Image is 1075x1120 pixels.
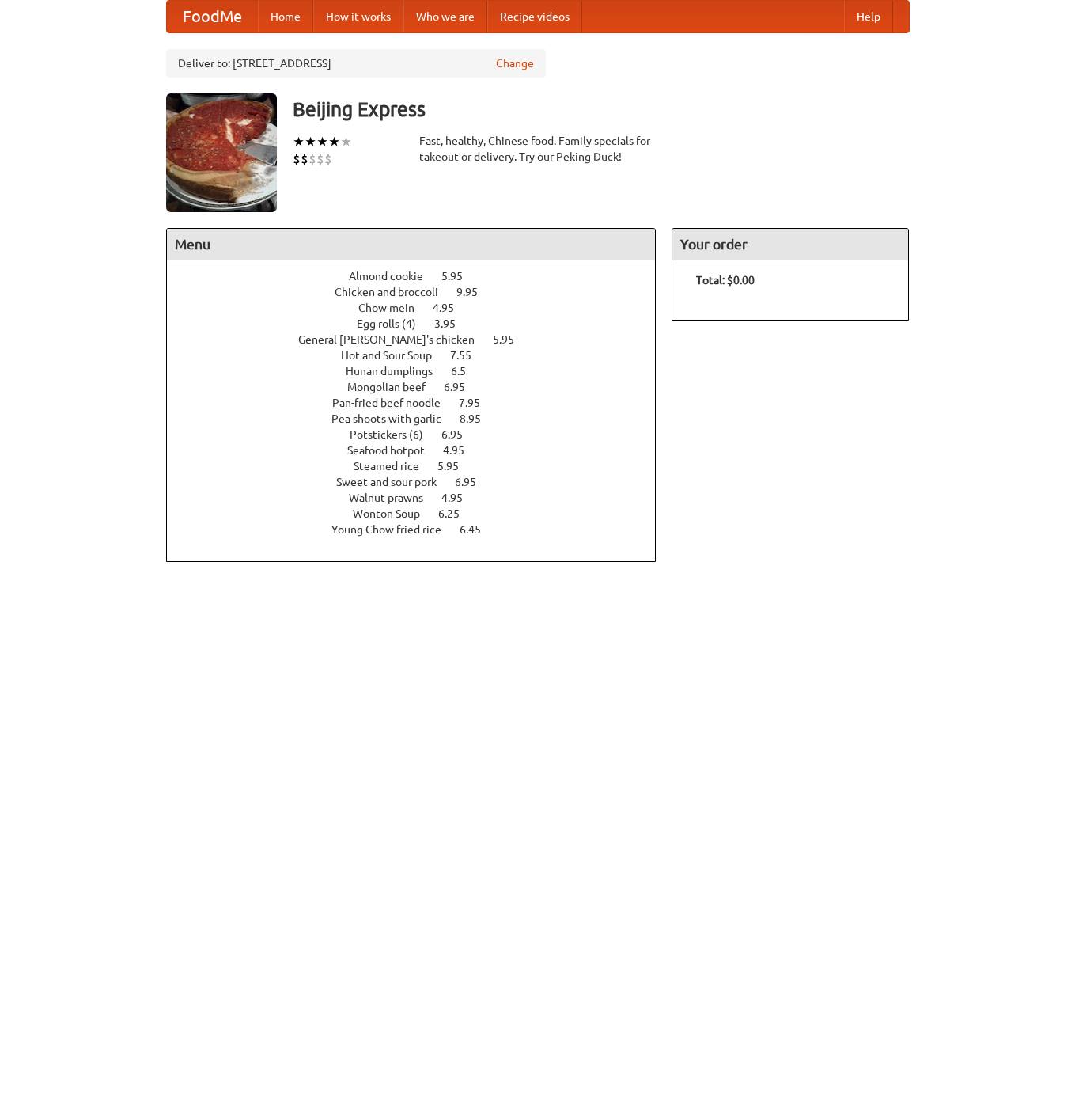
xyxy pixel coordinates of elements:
li: ★ [293,133,305,150]
li: $ [324,150,332,168]
a: Recipe videos [487,1,582,32]
span: Walnut prawns [349,492,439,504]
span: 9.95 [456,286,494,298]
span: 6.45 [460,523,497,536]
a: Home [258,1,313,32]
li: ★ [316,133,328,150]
span: Sweet and sour pork [336,476,452,488]
span: Hot and Sour Soup [341,349,448,362]
a: Steamed rice 5.95 [354,460,488,473]
span: Young Chow fried rice [331,523,457,536]
span: 6.95 [455,476,492,488]
a: Change [496,55,534,71]
a: Egg rolls (4) 3.95 [357,317,485,330]
span: 6.25 [438,507,475,520]
span: Chow mein [358,302,430,314]
li: ★ [305,133,316,150]
a: Walnut prawns 4.95 [349,492,492,504]
li: $ [301,150,308,168]
a: Sweet and sour pork 6.95 [336,476,505,488]
span: 6.95 [444,381,481,393]
span: Chicken and broccoli [335,286,454,298]
li: ★ [328,133,340,150]
span: Seafood hotpot [347,444,441,457]
a: How it works [313,1,403,32]
li: $ [293,150,301,168]
a: Young Chow fried rice 6.45 [331,523,510,536]
a: General [PERSON_NAME]'s chicken 5.95 [298,333,543,346]
a: Pan-fried beef noodle 7.95 [332,397,509,409]
div: Fast, healthy, Chinese food. Family specials for takeout or delivery. Try our Peking Duck! [419,133,657,165]
span: Mongolian beef [347,381,441,393]
span: 5.95 [441,270,479,283]
span: Almond cookie [349,270,439,283]
h4: Your order [672,229,908,260]
span: 5.95 [493,333,530,346]
span: Potstickers (6) [350,428,439,441]
a: Mongolian beef 6.95 [347,381,494,393]
span: Wonton Soup [353,507,436,520]
div: Deliver to: [STREET_ADDRESS] [166,49,546,78]
span: 5.95 [437,460,475,473]
span: 4.95 [441,492,479,504]
a: Potstickers (6) 6.95 [350,428,492,441]
a: FoodMe [167,1,258,32]
a: Chow mein 4.95 [358,302,483,314]
span: 3.95 [434,317,471,330]
span: Hunan dumplings [346,365,449,378]
a: Almond cookie 5.95 [349,270,492,283]
span: 8.95 [460,412,497,425]
span: 4.95 [433,302,470,314]
span: 7.55 [450,349,487,362]
span: Egg rolls (4) [357,317,432,330]
span: 7.95 [459,397,496,409]
a: Who we are [403,1,487,32]
span: Pan-fried beef noodle [332,397,456,409]
a: Wonton Soup 6.25 [353,507,489,520]
span: 6.5 [451,365,482,378]
a: Help [844,1,893,32]
a: Pea shoots with garlic 8.95 [331,412,510,425]
img: angular.jpg [166,93,277,212]
a: Hunan dumplings 6.5 [346,365,495,378]
h3: Beijing Express [293,93,910,125]
a: Seafood hotpot 4.95 [347,444,494,457]
a: Hot and Sour Soup 7.55 [341,349,501,362]
span: 4.95 [443,444,480,457]
span: 6.95 [441,428,479,441]
span: Pea shoots with garlic [331,412,457,425]
li: $ [308,150,316,168]
b: Total: $0.00 [696,274,755,287]
span: Steamed rice [354,460,435,473]
span: General [PERSON_NAME]'s chicken [298,333,490,346]
li: $ [316,150,324,168]
a: Chicken and broccoli 9.95 [335,286,507,298]
h4: Menu [167,229,656,260]
li: ★ [340,133,352,150]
